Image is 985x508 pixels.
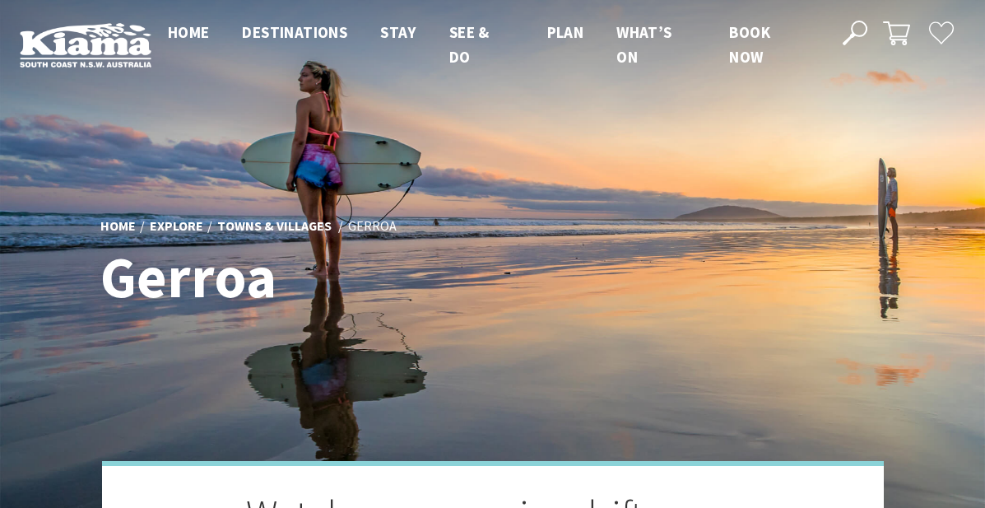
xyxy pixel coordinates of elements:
a: Explore [150,217,203,235]
li: Gerroa [348,216,397,237]
span: Destinations [242,22,347,42]
span: What’s On [616,22,671,67]
span: Stay [380,22,416,42]
span: Plan [547,22,584,42]
h1: Gerroa [100,245,565,309]
a: Home [100,217,136,235]
span: See & Do [449,22,490,67]
a: Towns & Villages [217,217,332,235]
span: Home [168,22,210,42]
nav: Main Menu [151,20,824,70]
img: Kiama Logo [20,22,151,68]
span: Book now [729,22,770,67]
